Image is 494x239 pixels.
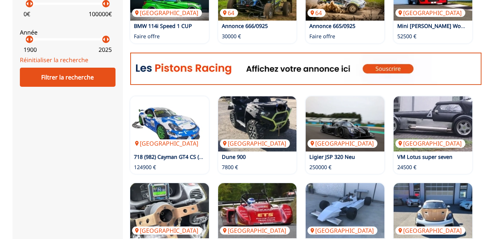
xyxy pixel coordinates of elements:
[218,183,297,238] img: Osella PA9/90 Bmw S14 DTM 2500
[309,153,355,160] a: Ligier JSP 320 Neu
[220,139,290,147] p: [GEOGRAPHIC_DATA]
[306,183,384,238] a: F2 March 792[GEOGRAPHIC_DATA]
[309,22,355,29] a: Annonce 665/0925
[309,164,331,171] p: 250000 €
[222,153,246,160] a: Dune 900
[394,96,472,151] img: VM Lotus super seven
[132,9,202,17] p: [GEOGRAPHIC_DATA]
[397,164,416,171] p: 24500 €
[395,9,465,17] p: [GEOGRAPHIC_DATA]
[308,9,326,17] p: 64
[27,35,36,44] p: arrow_right
[218,96,297,151] img: Dune 900
[20,56,88,64] a: Réinitialiser la recherche
[220,226,290,235] p: [GEOGRAPHIC_DATA]
[222,22,268,29] a: Annonce 666/0925
[397,33,416,40] p: 52500 €
[394,96,472,151] a: VM Lotus super seven[GEOGRAPHIC_DATA]
[130,96,209,151] img: 718 (982) Cayman GT4 CS (Trophy) für PSC / PETN etc
[134,33,160,40] p: Faire offre
[23,35,32,44] p: arrow_left
[89,10,112,18] p: 100000 €
[103,35,112,44] p: arrow_right
[218,96,297,151] a: Dune 900[GEOGRAPHIC_DATA]
[397,22,479,29] a: Mini [PERSON_NAME] Works R56
[222,164,238,171] p: 7800 €
[20,68,115,87] div: Filtrer la recherche
[130,183,209,238] img: Peugeot 206 RC NC 3 sofort einsetzbar
[132,226,202,235] p: [GEOGRAPHIC_DATA]
[134,22,192,29] a: BMW 114i Speed 1 CUP
[132,139,202,147] p: [GEOGRAPHIC_DATA]
[308,226,377,235] p: [GEOGRAPHIC_DATA]
[394,183,472,238] a: Porsche Cayman GT4 RS CS zum verkauf[GEOGRAPHIC_DATA]
[20,28,115,36] p: Année
[395,226,465,235] p: [GEOGRAPHIC_DATA]
[222,33,241,40] p: 30000 €
[100,35,109,44] p: arrow_left
[134,153,264,160] a: 718 (982) Cayman GT4 CS (Trophy) für PSC / PETN etc
[220,9,238,17] p: 64
[306,96,384,151] a: Ligier JSP 320 Neu[GEOGRAPHIC_DATA]
[308,139,377,147] p: [GEOGRAPHIC_DATA]
[24,46,37,54] p: 1900
[394,183,472,238] img: Porsche Cayman GT4 RS CS zum verkauf
[306,183,384,238] img: F2 March 792
[306,96,384,151] img: Ligier JSP 320 Neu
[309,33,335,40] p: Faire offre
[218,183,297,238] a: Osella PA9/90 Bmw S14 DTM 2500[GEOGRAPHIC_DATA]
[395,139,465,147] p: [GEOGRAPHIC_DATA]
[24,10,30,18] p: 0 €
[130,96,209,151] a: 718 (982) Cayman GT4 CS (Trophy) für PSC / PETN etc[GEOGRAPHIC_DATA]
[397,153,452,160] a: VM Lotus super seven
[130,183,209,238] a: Peugeot 206 RC NC 3 sofort einsetzbar[GEOGRAPHIC_DATA]
[134,164,156,171] p: 124900 €
[99,46,112,54] p: 2025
